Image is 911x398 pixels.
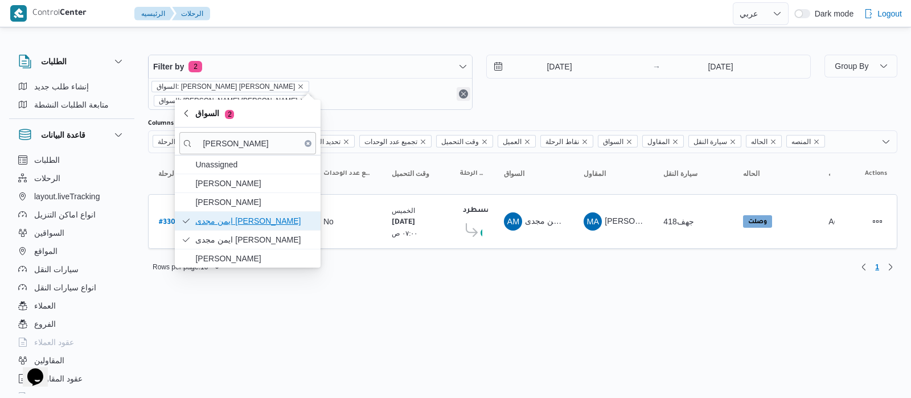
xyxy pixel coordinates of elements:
button: السواق [499,165,568,183]
button: الرحلات [14,169,130,187]
span: عقود المقاولين [34,372,83,385]
span: سيارة النقل [693,136,727,148]
button: السواق2 [175,100,321,128]
span: وصلت [743,215,772,228]
span: Logout [877,7,902,20]
button: الرئيسيه [134,7,174,20]
button: Next page [884,260,897,274]
button: انواع اماكن التنزيل [14,206,130,224]
button: layout.liveTracking [14,187,130,206]
span: المقاول [647,136,670,148]
span: رقم الرحلة; Sorted in descending order [158,169,183,178]
span: المقاول [642,135,684,147]
span: السواق [195,106,234,120]
button: Filter by2 active filters [149,55,472,78]
button: المنصه [824,165,835,183]
button: الرحلات [172,7,210,20]
a: #330533 [159,214,187,229]
button: Remove نقاط الرحلة from selection in this group [581,138,588,145]
span: [PERSON_NAME] [195,195,314,209]
button: Remove [457,87,470,101]
b: وصلت [748,219,767,225]
b: [DATE] [392,219,415,227]
input: Press the down key to open a popover containing a calendar. [664,55,777,78]
span: MA [587,212,600,231]
button: Remove وقت التحميل from selection in this group [481,138,488,145]
button: remove selected entity [297,83,304,90]
span: الحاله [743,169,760,178]
button: الحاله [738,165,812,183]
button: متابعة الطلبات النشطة [14,96,130,114]
button: سيارة النقل [659,165,727,183]
button: الطلبات [18,55,125,68]
span: الحاله [746,135,782,147]
b: # 330533 [159,219,187,227]
button: Remove تجميع عدد الوحدات from selection in this group [420,138,426,145]
span: Rows per page : 10 [153,260,208,274]
label: Columns [148,119,174,128]
span: المنصه [791,136,811,148]
span: سيارات النقل [34,262,79,276]
span: السواق: [PERSON_NAME] [PERSON_NAME] [159,96,297,106]
button: Remove المنصه from selection in this group [813,138,820,145]
button: المواقع [14,242,130,260]
span: الرحلات [34,171,60,185]
button: السواقين [14,224,130,242]
button: المقاولين [14,351,130,370]
span: [PERSON_NAME] [195,177,314,190]
input: Press the down key to open a popover containing a calendar. [487,55,616,78]
div: Aiamun Mjada Alsaid Awad [504,212,522,231]
span: [PERSON_NAME] [195,252,314,265]
small: ٠٧:٠٠ ص [392,229,418,237]
button: رقم الرحلةSorted in descending order [154,165,199,183]
span: وقت التحميل [392,169,429,178]
span: ايمن مجدى [PERSON_NAME] [525,216,630,225]
span: السواق: ايمن مجدى السيد عواد [154,95,311,106]
span: انواع سيارات النقل [34,281,96,294]
span: السواقين [34,226,64,240]
button: Remove السواق from selection in this group [626,138,633,145]
span: المقاولين [34,354,64,367]
span: السواق [603,136,623,148]
span: تجميع عدد الوحدات [323,169,371,178]
span: رقم الرحلة [153,135,203,147]
div: الطلبات [9,77,134,118]
span: Unassigned [195,158,314,171]
iframe: chat widget [11,352,48,387]
span: سيارة النقل [688,135,741,147]
span: 2 active filters [188,61,202,72]
button: عقود المقاولين [14,370,130,388]
span: 1 [875,260,879,274]
button: انواع سيارات النقل [14,278,130,297]
button: Rows per page:10 [148,260,226,274]
img: X8yXhbKr1z7QwAAAABJRU5ErkJggg== [10,5,27,22]
button: إنشاء طلب جديد [14,77,130,96]
span: وقت التحميل [441,136,479,148]
span: المنصه [828,169,830,178]
button: Logout [859,2,906,25]
span: الحاله [751,136,768,148]
button: الفروع [14,315,130,333]
span: وقت التحميل [436,135,493,147]
b: Center [60,9,87,18]
button: المقاول [579,165,647,183]
button: قاعدة البيانات [18,128,125,142]
span: Group By [835,61,868,71]
span: Dark mode [810,9,853,18]
h3: الطلبات [41,55,67,68]
span: نقاط الرحلة [460,169,483,178]
span: تجميع عدد الوحدات [359,135,432,147]
span: المواقع [34,244,58,258]
button: Remove تحديد النطاق الجغرافى from selection in this group [343,138,350,145]
span: [PERSON_NAME] [PERSON_NAME] [605,216,738,225]
small: الخميس [392,207,415,214]
button: Group By [824,55,897,77]
span: المنصه [786,135,825,147]
span: متابعة الطلبات النشطة [34,98,109,112]
button: الطلبات [14,151,130,169]
button: Remove العميل from selection in this group [524,138,531,145]
span: السواق [598,135,638,147]
div: No [323,216,334,227]
button: Actions [868,212,887,231]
